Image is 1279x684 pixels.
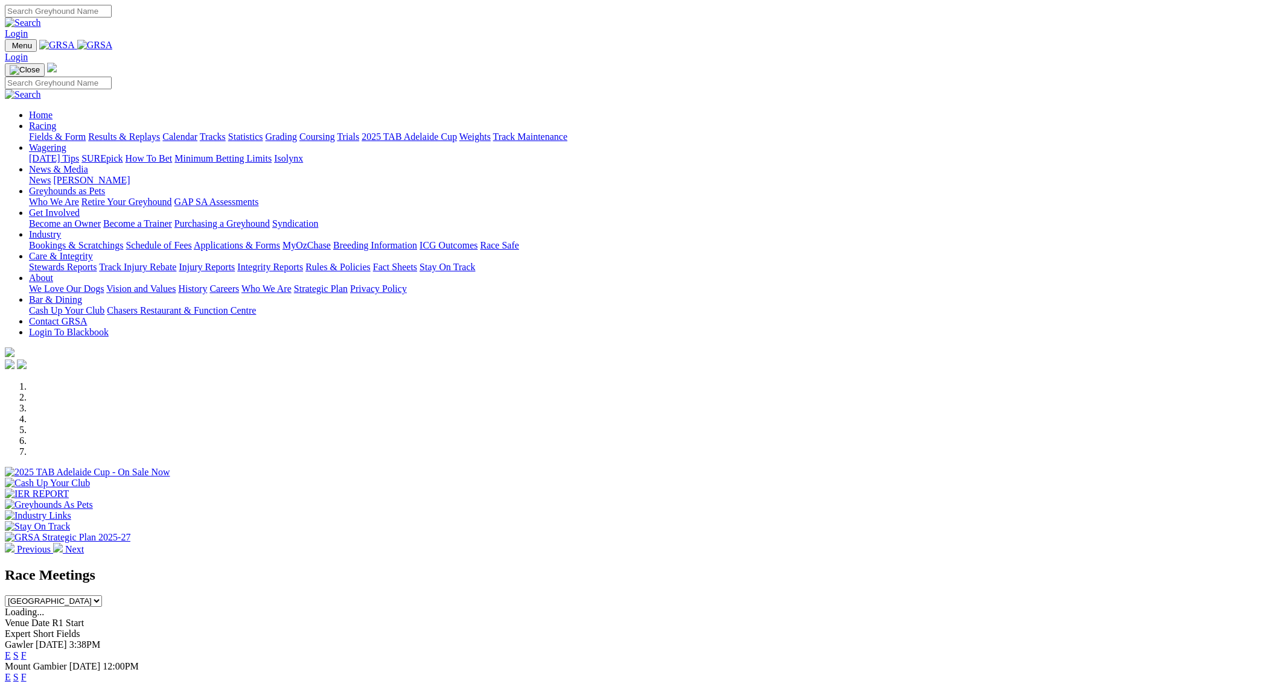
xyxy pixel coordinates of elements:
a: Login [5,28,28,39]
img: Close [10,65,40,75]
div: Care & Integrity [29,262,1274,273]
a: Retire Your Greyhound [81,197,172,207]
a: Previous [5,544,53,554]
a: F [21,672,27,682]
a: Cash Up Your Club [29,305,104,315]
a: Bar & Dining [29,294,82,305]
span: Gawler [5,639,33,650]
a: Weights [459,131,491,142]
a: Greyhounds as Pets [29,186,105,196]
a: Isolynx [274,153,303,163]
a: Care & Integrity [29,251,93,261]
span: Menu [12,41,32,50]
img: Industry Links [5,510,71,521]
div: Get Involved [29,218,1274,229]
img: Stay On Track [5,521,70,532]
a: Calendar [162,131,197,142]
a: News & Media [29,164,88,174]
img: Greyhounds As Pets [5,499,93,510]
a: Grading [266,131,297,142]
div: Greyhounds as Pets [29,197,1274,207]
input: Search [5,5,112,17]
a: Privacy Policy [350,283,407,294]
a: Home [29,110,53,120]
a: Chasers Restaurant & Function Centre [107,305,256,315]
span: Previous [17,544,51,554]
a: GAP SA Assessments [174,197,259,207]
a: Vision and Values [106,283,176,294]
a: S [13,650,19,660]
a: 2025 TAB Adelaide Cup [362,131,457,142]
button: Toggle navigation [5,39,37,52]
a: Industry [29,229,61,239]
a: We Love Our Dogs [29,283,104,294]
a: Fact Sheets [373,262,417,272]
a: Coursing [299,131,335,142]
img: Cash Up Your Club [5,478,90,489]
a: Trials [337,131,359,142]
input: Search [5,77,112,89]
span: Short [33,629,54,639]
a: Racing [29,121,56,131]
a: Login To Blackbook [29,327,109,337]
span: Mount Gambier [5,661,67,671]
a: Minimum Betting Limits [174,153,272,163]
span: Fields [56,629,80,639]
span: Expert [5,629,31,639]
span: Date [31,618,49,628]
a: Next [53,544,84,554]
a: Statistics [228,131,263,142]
a: Get Involved [29,207,80,218]
h2: Race Meetings [5,567,1274,583]
a: Race Safe [480,240,518,250]
a: Results & Replays [88,131,160,142]
span: R1 Start [52,618,84,628]
a: Strategic Plan [294,283,348,294]
a: Track Injury Rebate [99,262,176,272]
div: About [29,283,1274,294]
img: logo-grsa-white.png [5,347,14,357]
img: facebook.svg [5,359,14,369]
a: Schedule of Fees [126,240,191,250]
img: Search [5,89,41,100]
a: About [29,273,53,283]
img: twitter.svg [17,359,27,369]
a: MyOzChase [282,240,331,250]
a: Contact GRSA [29,316,87,326]
a: Breeding Information [333,240,417,250]
a: F [21,650,27,660]
img: GRSA [77,40,113,51]
span: [DATE] [69,661,101,671]
div: News & Media [29,175,1274,186]
div: Bar & Dining [29,305,1274,316]
div: Wagering [29,153,1274,164]
a: S [13,672,19,682]
a: Become an Owner [29,218,101,229]
a: SUREpick [81,153,123,163]
div: Industry [29,240,1274,251]
a: How To Bet [126,153,173,163]
a: Applications & Forms [194,240,280,250]
img: logo-grsa-white.png [47,63,57,72]
span: 3:38PM [69,639,101,650]
a: [DATE] Tips [29,153,79,163]
a: Login [5,52,28,62]
a: Injury Reports [179,262,235,272]
a: Who We Are [29,197,79,207]
button: Toggle navigation [5,63,45,77]
a: Careers [209,283,239,294]
img: IER REPORT [5,489,69,499]
a: News [29,175,51,185]
a: Bookings & Scratchings [29,240,123,250]
a: Tracks [200,131,226,142]
a: [PERSON_NAME] [53,175,130,185]
a: ICG Outcomes [419,240,477,250]
span: Next [65,544,84,554]
a: Rules & Policies [305,262,371,272]
span: 12:00PM [103,661,139,671]
a: E [5,650,11,660]
a: History [178,283,207,294]
img: GRSA [39,40,75,51]
span: Venue [5,618,29,628]
a: Track Maintenance [493,131,567,142]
